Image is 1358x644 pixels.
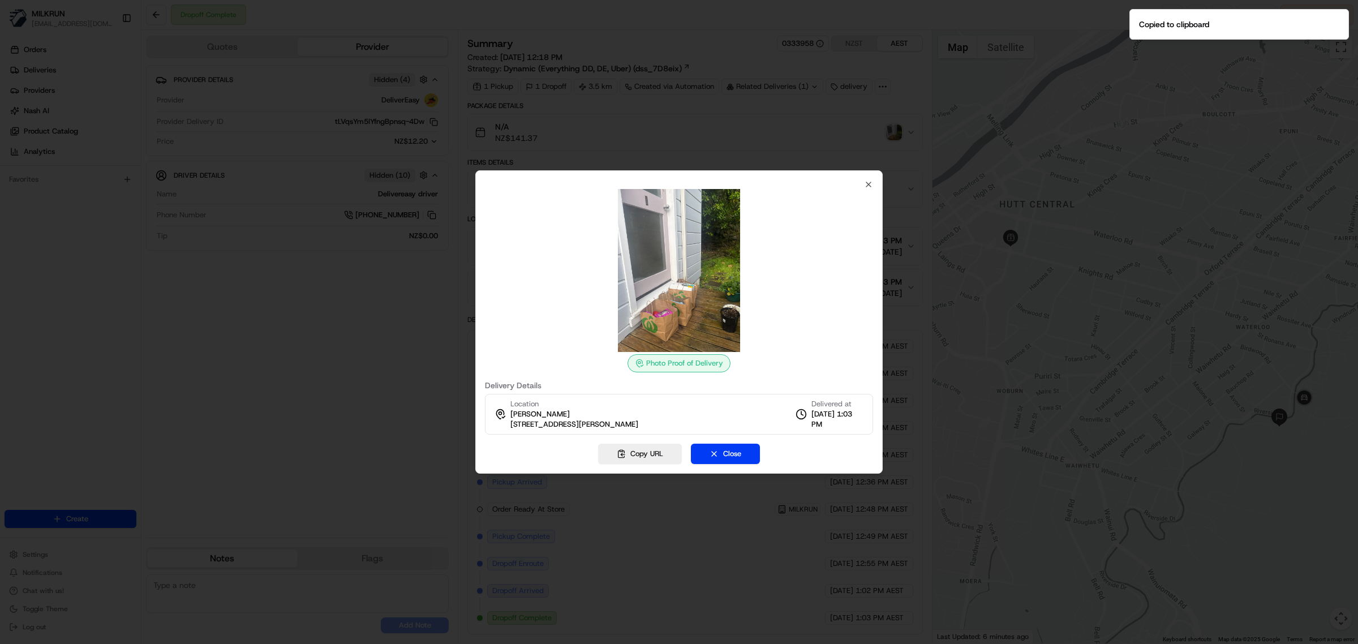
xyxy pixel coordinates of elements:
span: [DATE] 1:03 PM [811,409,863,430]
span: Delivered at [811,399,863,409]
span: [PERSON_NAME] [510,409,570,419]
img: photo_proof_of_delivery image [598,189,760,352]
div: Copied to clipboard [1139,19,1209,30]
span: [STREET_ADDRESS][PERSON_NAME] [510,419,638,430]
span: Location [510,399,539,409]
button: Close [691,444,760,464]
label: Delivery Details [485,381,873,389]
div: Photo Proof of Delivery [628,354,730,372]
button: Copy URL [598,444,682,464]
